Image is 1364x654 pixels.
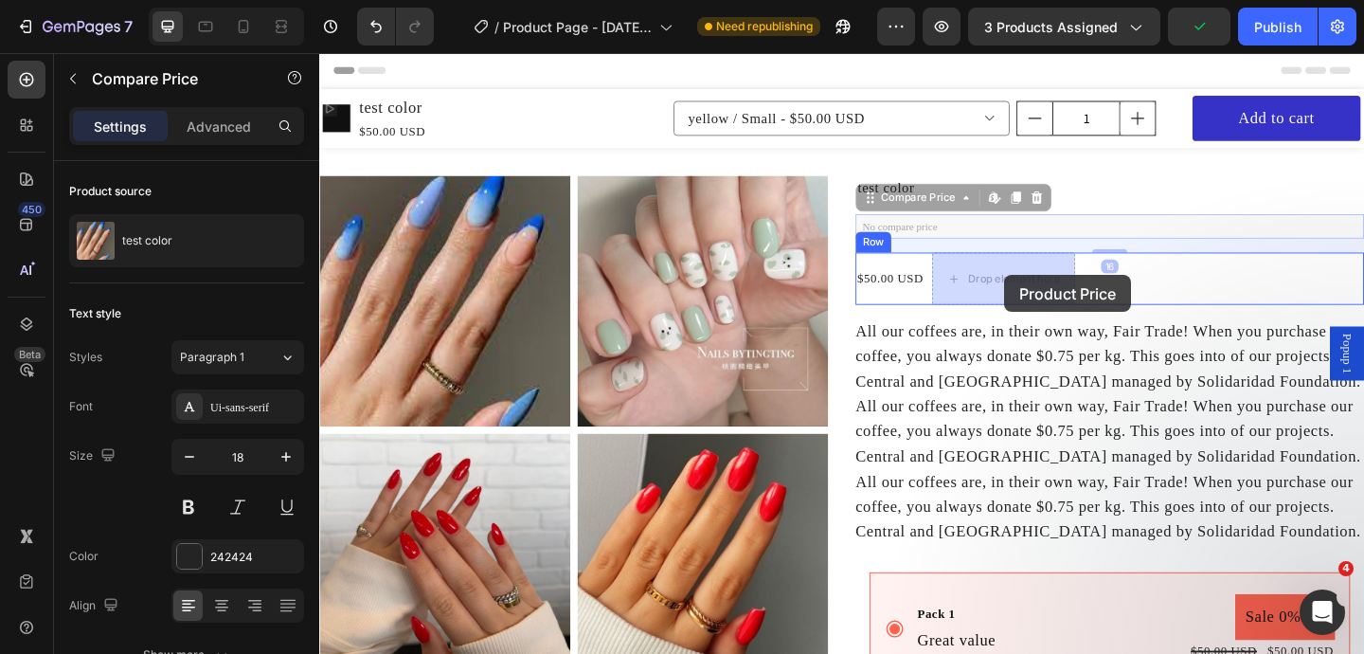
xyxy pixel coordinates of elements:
[357,8,434,45] div: Undo/Redo
[92,67,253,90] p: Compare Price
[210,549,299,566] div: 242424
[69,444,119,469] div: Size
[494,17,499,37] span: /
[319,53,1364,654] iframe: To enrich screen reader interactions, please activate Accessibility in Grammarly extension settings
[8,8,141,45] button: 7
[124,15,133,38] p: 7
[122,234,172,247] p: test color
[210,399,299,416] div: Ui-sans-serif
[69,593,122,619] div: Align
[187,117,251,136] p: Advanced
[968,8,1160,45] button: 3 products assigned
[716,18,813,35] span: Need republishing
[503,17,652,37] span: Product Page - [DATE] 14:26:16
[984,17,1118,37] span: 3 products assigned
[69,305,121,322] div: Text style
[69,398,93,415] div: Font
[171,340,304,374] button: Paragraph 1
[69,349,102,366] div: Styles
[1300,590,1345,635] iframe: Intercom live chat
[1254,17,1301,37] div: Publish
[1238,8,1318,45] button: Publish
[94,117,147,136] p: Settings
[18,202,45,217] div: 450
[69,183,152,200] div: Product source
[77,222,115,260] img: product feature img
[69,548,99,565] div: Color
[180,349,244,366] span: Paragraph 1
[1338,561,1354,576] span: 4
[14,347,45,362] div: Beta
[1108,305,1127,349] span: Popup 1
